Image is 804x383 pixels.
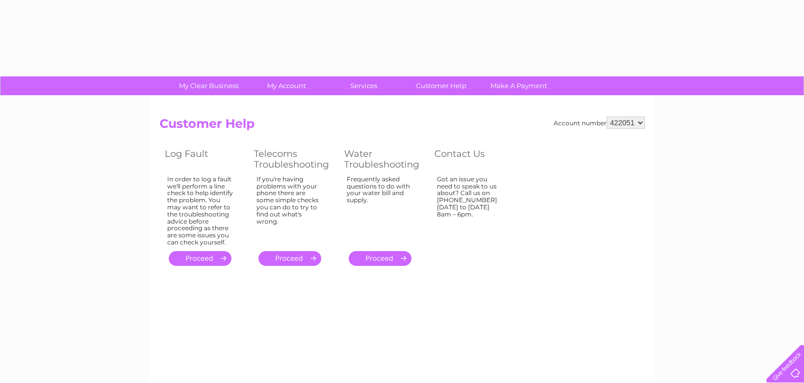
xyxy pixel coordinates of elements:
[244,76,328,95] a: My Account
[437,176,503,242] div: Got an issue you need to speak to us about? Call us on [PHONE_NUMBER] [DATE] to [DATE] 8am – 6pm.
[347,176,414,242] div: Frequently asked questions to do with your water bill and supply.
[477,76,561,95] a: Make A Payment
[339,146,429,173] th: Water Troubleshooting
[256,176,324,242] div: If you're having problems with your phone there are some simple checks you can do to try to find ...
[160,117,645,136] h2: Customer Help
[399,76,483,95] a: Customer Help
[322,76,406,95] a: Services
[167,76,251,95] a: My Clear Business
[258,251,321,266] a: .
[160,146,249,173] th: Log Fault
[554,117,645,129] div: Account number
[167,176,234,246] div: In order to log a fault we'll perform a line check to help identify the problem. You may want to ...
[429,146,518,173] th: Contact Us
[349,251,411,266] a: .
[169,251,231,266] a: .
[249,146,339,173] th: Telecoms Troubleshooting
